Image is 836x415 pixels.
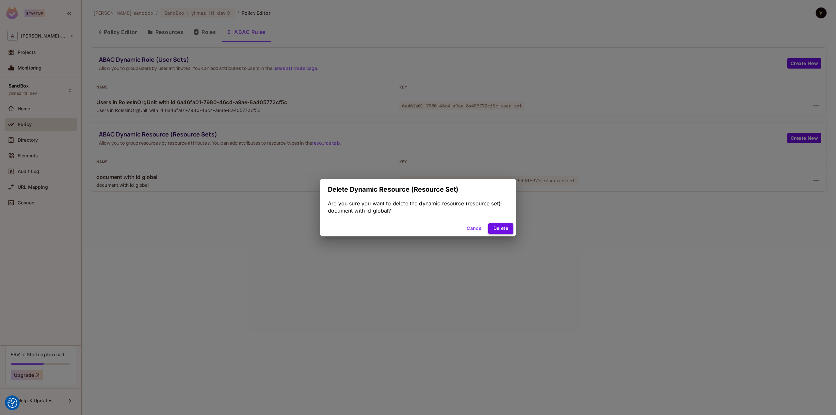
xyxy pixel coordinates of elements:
div: Are you sure you want to delete the dynamic resource (resource set): document with id global? [328,200,508,214]
button: Cancel [464,223,485,234]
img: Revisit consent button [8,398,17,408]
button: Delete [488,223,513,234]
button: Consent Preferences [8,398,17,408]
h2: Delete Dynamic Resource (Resource Set) [320,179,516,200]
